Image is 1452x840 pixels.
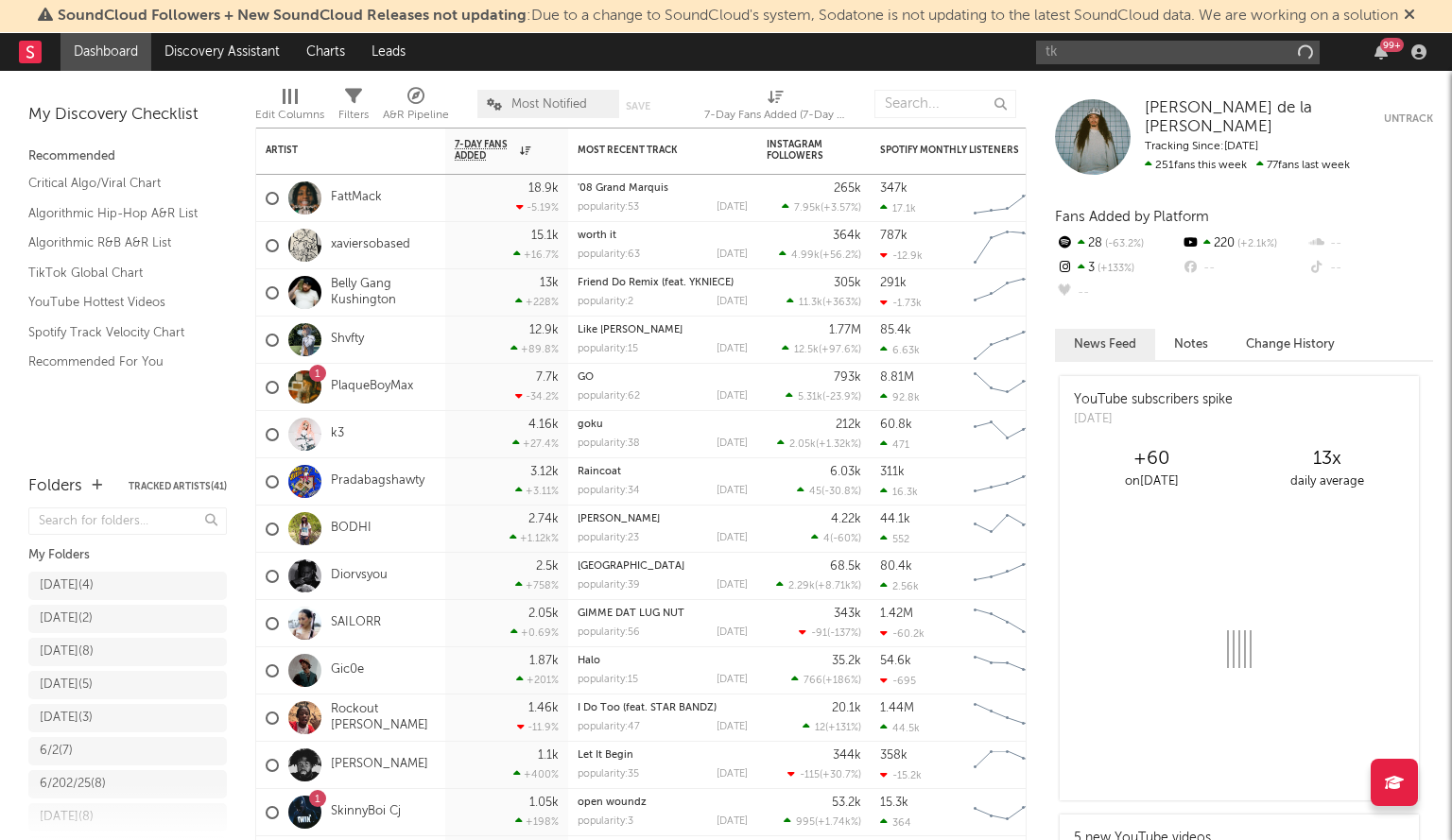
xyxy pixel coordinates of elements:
div: 85.4k [880,324,911,336]
div: 1.42M [880,608,913,620]
div: open woundz [578,797,748,808]
div: ( ) [799,626,861,639]
div: '08 Grand Marquis [578,183,748,194]
div: [DATE] [717,249,748,260]
a: 6/2(7) [28,737,227,765]
span: 251 fans this week [1145,160,1247,171]
a: Leads [358,33,419,71]
div: 358k [880,749,907,762]
div: popularity: 38 [578,438,640,449]
div: [DATE] ( 4 ) [40,574,94,597]
div: +60 [1064,448,1239,471]
div: Filters [338,104,369,127]
a: FattMack [331,190,382,206]
span: 45 [809,487,821,497]
div: ( ) [776,579,861,591]
div: [DATE] ( 2 ) [40,608,93,630]
div: 305k [834,277,861,289]
div: 13 x [1239,448,1414,471]
span: +97.6 % [821,345,858,355]
div: Halo [578,656,748,666]
a: [DATE](5) [28,671,227,699]
div: [DATE] [717,391,748,402]
div: 12.9k [529,324,559,336]
span: 7-Day Fans Added [455,139,515,162]
div: 44.1k [880,513,910,525]
a: [PERSON_NAME] [578,514,660,524]
a: BODHI [331,521,372,537]
input: Search for folders... [28,507,227,535]
svg: Chart title [965,742,1050,789]
div: 291k [880,277,907,289]
div: +400 % [513,768,559,780]
div: [DATE] [717,769,748,780]
span: -60 % [833,534,858,544]
span: -63.2 % [1102,239,1144,249]
a: Spotify Track Velocity Chart [28,322,208,343]
div: Like Mike [578,325,748,335]
a: [DATE](3) [28,704,227,732]
span: +3.57 % [823,203,858,214]
div: 20.1k [832,702,861,714]
div: 53.2k [832,797,861,809]
div: ( ) [787,768,861,780]
div: Edit Columns [255,80,324,135]
div: [DATE] [717,580,748,591]
span: +8.71k % [818,581,858,591]
div: 15.3k [880,797,908,809]
a: YouTube Hottest Videos [28,292,208,313]
span: 995 [796,817,815,828]
div: 35.2k [832,655,861,667]
div: 1.05k [529,797,559,809]
svg: Chart title [965,175,1050,222]
a: Shvfty [331,332,364,348]
span: 12 [815,723,825,733]
div: popularity: 62 [578,391,640,402]
div: Ophelia [578,514,748,524]
div: ( ) [786,296,861,308]
div: [DATE] [717,533,748,543]
div: 4.16k [528,419,559,431]
a: GO [578,372,594,383]
span: +56.2 % [822,250,858,261]
div: A&R Pipeline [383,80,449,135]
span: 77 fans last week [1145,160,1350,171]
div: 212k [836,419,861,431]
div: popularity: 63 [578,249,640,260]
a: Belly Gang Kushington [331,277,436,309]
div: 60.8k [880,419,912,431]
span: +30.7 % [822,770,858,780]
div: Folders [28,475,82,498]
a: Algorithmic Hip-Hop A&R List [28,203,208,224]
div: -5.19 % [516,201,559,214]
div: 13k [540,277,559,289]
button: Notes [1155,329,1227,360]
div: ( ) [782,343,861,355]
svg: Chart title [965,694,1050,742]
button: Tracked Artists(41) [129,482,227,491]
a: SAILORR [331,615,381,631]
div: Edit Columns [255,104,324,127]
div: 1.44M [880,702,914,714]
div: -1.73k [880,297,922,309]
div: YouTube subscribers spike [1074,390,1233,410]
div: 364k [833,230,861,242]
div: 68.5k [830,560,861,573]
a: Algorithmic R&B A&R List [28,232,208,253]
div: +201 % [516,674,559,686]
button: Untrack [1384,99,1433,138]
span: +186 % [825,676,858,686]
span: Fans Added by Platform [1055,210,1209,224]
div: 99 + [1380,38,1404,52]
span: +1.32k % [819,439,858,450]
div: +758 % [515,579,559,591]
div: Most Recent Track [578,145,719,156]
div: Friend Do Remix (feat. YKNIECE) [578,278,748,288]
span: -23.9 % [825,392,858,403]
div: -15.2k [880,769,922,781]
button: 99+ [1374,44,1388,60]
span: SoundCloud Followers + New SoundCloud Releases not updating [58,9,527,24]
button: Change History [1227,329,1354,360]
div: 17.1k [880,202,916,214]
div: ( ) [811,532,861,544]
